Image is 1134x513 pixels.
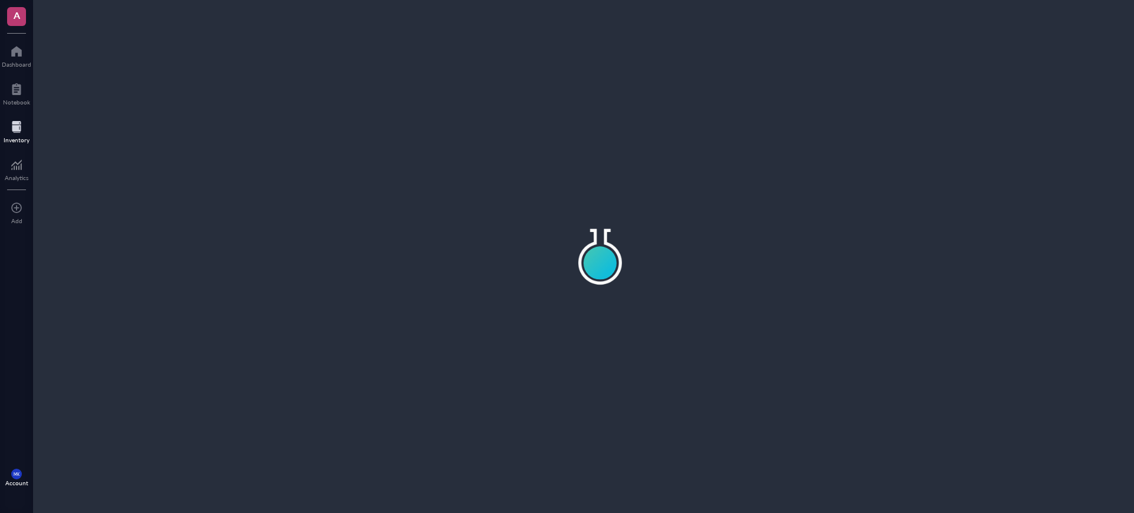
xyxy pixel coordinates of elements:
[2,61,31,68] div: Dashboard
[14,472,19,476] span: MK
[3,80,30,106] a: Notebook
[5,174,28,181] div: Analytics
[4,136,30,143] div: Inventory
[3,99,30,106] div: Notebook
[2,42,31,68] a: Dashboard
[11,217,22,224] div: Add
[4,117,30,143] a: Inventory
[14,8,20,22] span: A
[5,155,28,181] a: Analytics
[5,479,28,486] div: Account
